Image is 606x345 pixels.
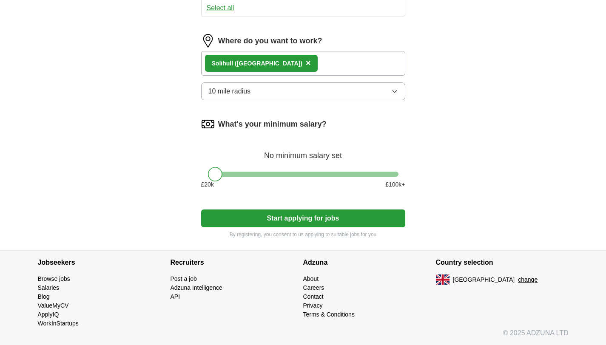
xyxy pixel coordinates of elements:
[212,60,233,67] strong: Solihull
[201,231,405,238] p: By registering, you consent to us applying to suitable jobs for you
[201,141,405,161] div: No minimum salary set
[38,293,50,300] a: Blog
[218,35,322,47] label: Where do you want to work?
[306,58,311,68] span: ×
[201,180,214,189] span: £ 20 k
[171,293,180,300] a: API
[518,275,538,284] button: change
[201,82,405,100] button: 10 mile radius
[235,60,302,67] span: ([GEOGRAPHIC_DATA])
[201,117,215,131] img: salary.png
[38,284,60,291] a: Salaries
[171,275,197,282] a: Post a job
[306,57,311,70] button: ×
[208,86,251,96] span: 10 mile radius
[201,34,215,48] img: location.png
[38,302,69,309] a: ValueMyCV
[38,275,70,282] a: Browse jobs
[303,302,323,309] a: Privacy
[38,311,59,318] a: ApplyIQ
[436,251,569,274] h4: Country selection
[303,293,324,300] a: Contact
[453,275,515,284] span: [GEOGRAPHIC_DATA]
[201,209,405,227] button: Start applying for jobs
[303,311,355,318] a: Terms & Conditions
[385,180,405,189] span: £ 100 k+
[436,274,450,285] img: UK flag
[171,284,222,291] a: Adzuna Intelligence
[31,328,575,345] div: © 2025 ADZUNA LTD
[207,3,234,13] button: Select all
[303,284,324,291] a: Careers
[218,119,327,130] label: What's your minimum salary?
[303,275,319,282] a: About
[38,320,79,327] a: WorkInStartups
